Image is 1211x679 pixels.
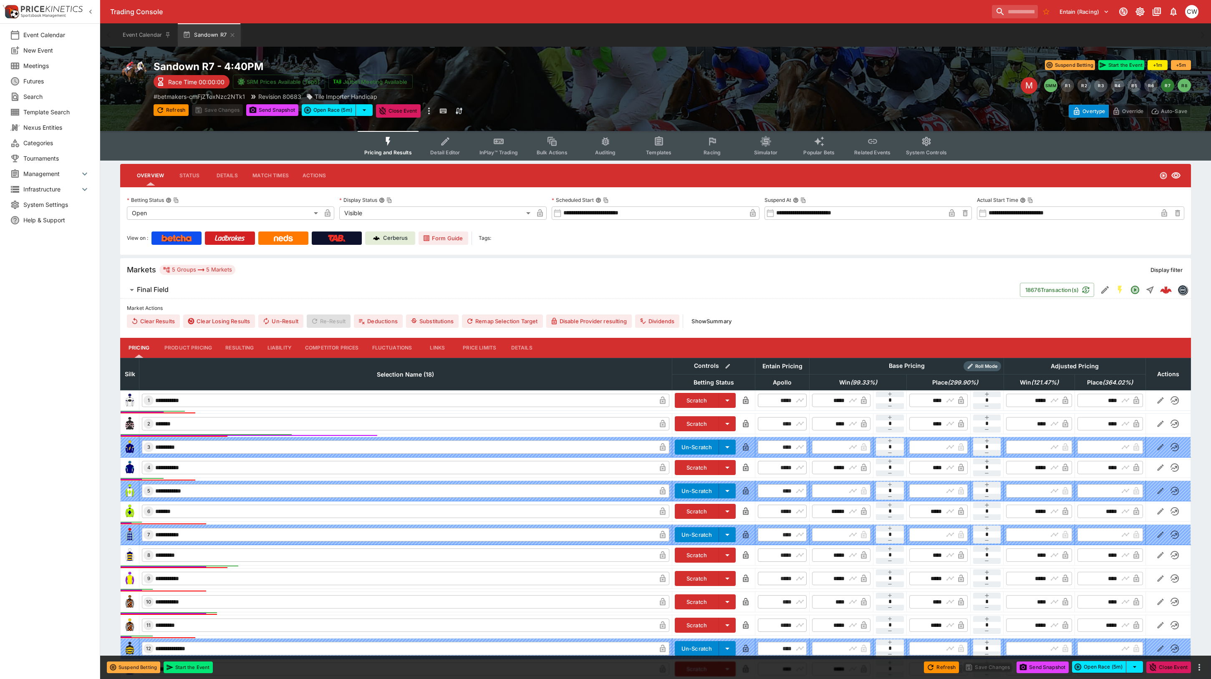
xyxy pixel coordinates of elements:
label: Market Actions [127,302,1184,314]
button: Open Race (5m) [302,104,356,116]
th: Apollo [755,374,810,390]
button: Documentation [1149,4,1164,19]
button: Scratch [675,548,719,563]
img: runner 4 [123,461,136,474]
button: more [1194,662,1204,672]
th: Entain Pricing [755,358,810,374]
span: InPlay™ Trading [479,149,518,156]
button: Final Field [120,282,1020,298]
span: Management [23,169,80,178]
em: ( 121.47 %) [1031,377,1059,387]
span: Bulk Actions [537,149,568,156]
a: Cerberus [365,231,415,245]
button: R8 [1178,79,1191,92]
span: 10 [144,599,153,605]
span: Simulator [754,149,777,156]
button: Close Event [1146,661,1191,673]
p: Revision 80683 [258,92,301,101]
button: Fluctuations [366,338,419,358]
button: Bulk edit [722,361,733,372]
button: Un-Scratch [675,527,719,542]
span: Racing [704,149,721,156]
div: Base Pricing [886,361,928,371]
span: 11 [145,622,152,628]
img: Ladbrokes [214,235,245,241]
button: SMM [1044,79,1057,92]
p: Override [1122,107,1143,116]
img: runner 9 [123,572,136,585]
span: 7 [146,532,151,538]
button: Copy To Clipboard [603,197,609,203]
button: Suspend Betting [1045,60,1095,70]
button: Match Times [246,166,295,186]
button: SGM Enabled [1113,282,1128,297]
button: Notifications [1166,4,1181,19]
button: No Bookmarks [1039,5,1053,18]
button: Open Race (5m) [1072,661,1126,673]
span: Event Calendar [23,30,90,39]
a: 1e5c8e11-d30f-49c5-99d0-c60166a326d9 [1158,282,1174,298]
button: 18676Transaction(s) [1020,283,1094,297]
div: 5 Groups 5 Markets [163,265,232,275]
input: search [992,5,1038,18]
button: Remap Selection Target [462,314,543,328]
button: Liability [261,338,298,358]
span: Help & Support [23,216,90,224]
label: View on : [127,231,148,245]
th: Actions [1145,358,1191,390]
h2: Copy To Clipboard [154,60,672,73]
img: Betcha [161,235,192,241]
button: Deductions [354,314,403,328]
button: Un-Scratch [675,641,719,656]
span: Nexus Entities [23,123,90,132]
button: R7 [1161,79,1174,92]
span: excl. Emergencies (99.33%) [830,377,886,387]
button: Straight [1143,282,1158,297]
button: Edit Detail [1097,282,1113,297]
button: Copy To Clipboard [386,197,392,203]
button: Toggle light/dark mode [1133,4,1148,19]
button: Copy To Clipboard [800,197,806,203]
button: Details [208,166,246,186]
button: Override [1108,105,1147,118]
button: Clear Losing Results [183,314,255,328]
p: Auto-Save [1161,107,1187,116]
span: Meetings [23,61,90,70]
button: Close Event [376,104,421,118]
button: Copy To Clipboard [1027,197,1033,203]
img: Sportsbook Management [21,14,66,18]
button: Start the Event [1098,60,1144,70]
p: Copy To Clipboard [154,92,245,101]
button: Scratch [675,416,719,431]
div: Christopher Winter [1185,5,1198,18]
span: 5 [146,488,152,494]
button: select merge strategy [1126,661,1143,673]
button: Price Limits [456,338,503,358]
img: runner 11 [123,619,136,632]
img: betmakers [1178,285,1187,294]
button: Connected to PK [1116,4,1131,19]
button: Event Calendar [118,23,176,47]
span: Related Events [854,149,891,156]
div: split button [302,104,373,116]
span: Un-Result [258,314,303,328]
button: Status [171,166,208,186]
button: Refresh [924,661,959,673]
button: Copy To Clipboard [173,197,179,203]
img: runner 10 [123,595,136,609]
img: Cerberus [373,235,380,241]
button: Pricing [120,338,158,358]
button: Scheduled StartCopy To Clipboard [595,197,601,203]
span: Popular Bets [803,149,835,156]
button: +1m [1148,60,1168,70]
h5: Markets [127,265,156,274]
span: Futures [23,77,90,86]
button: Scratch [675,594,719,609]
button: Actual Start TimeCopy To Clipboard [1020,197,1026,203]
span: 6 [146,508,152,514]
span: System Controls [906,149,947,156]
button: R3 [1094,79,1108,92]
button: Christopher Winter [1183,3,1201,21]
img: runner 1 [123,394,136,407]
button: SRM Prices Available (Top5) [233,75,325,89]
